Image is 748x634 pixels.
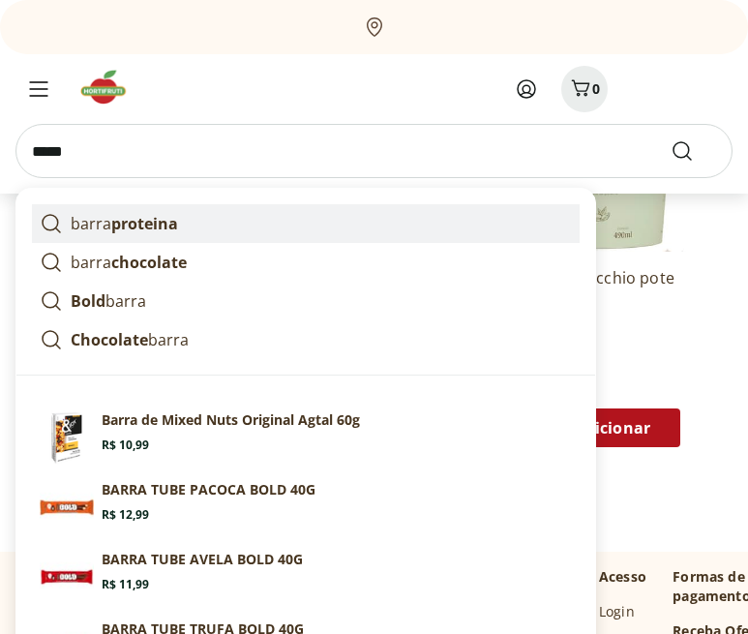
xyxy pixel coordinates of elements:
input: search [15,124,733,178]
p: BARRA TUBE AVELA BOLD 40G [102,550,303,569]
a: Barra Tube Paçoca Bold 40gBARRA TUBE PACOCA BOLD 40GR$ 12,99 [32,472,580,542]
a: barraproteina [32,204,580,243]
button: Menu [15,66,62,112]
a: Barra Tube Avelã Bold 40gBARRA TUBE AVELA BOLD 40GR$ 11,99 [32,542,580,612]
span: R$ 11,99 [102,577,149,592]
button: Carrinho [561,66,608,112]
button: Adicionar [516,408,680,447]
strong: proteina [111,213,178,234]
a: Gelato Pistacchio pote 490ml [506,267,690,310]
a: Login [599,602,635,621]
a: Boldbarra [32,282,580,320]
strong: chocolate [111,252,187,273]
p: BARRA TUBE PACOCA BOLD 40G [102,480,315,499]
p: barra [71,289,146,313]
span: R$ 12,99 [102,507,149,523]
p: Barra de Mixed Nuts Original Agtal 60g [102,410,360,430]
img: Barra Tube Paçoca Bold 40g [40,480,94,534]
a: barrachocolate [32,243,580,282]
span: Adicionar [575,420,650,436]
span: R$ 10,99 [102,438,149,453]
p: barra [71,212,178,235]
a: Chocolatebarra [32,320,580,359]
strong: Chocolate [71,329,148,350]
span: 0 [592,79,600,98]
a: Barra de Mixed Nuts Original Agtal 60gBarra de Mixed Nuts Original Agtal 60gR$ 10,99 [32,403,580,472]
strong: Bold [71,290,105,312]
p: barra [71,328,189,351]
button: Submit Search [671,139,717,163]
img: Barra Tube Avelã Bold 40g [40,550,94,604]
p: Acesso [599,567,646,587]
img: Hortifruti [77,68,142,106]
img: Barra de Mixed Nuts Original Agtal 60g [40,410,94,465]
p: barra [71,251,187,274]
